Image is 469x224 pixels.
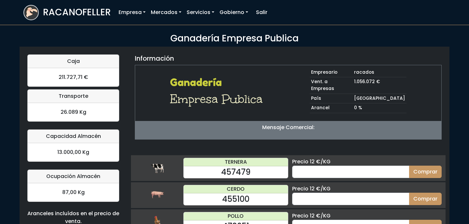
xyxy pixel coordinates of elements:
[43,7,111,18] h3: RACANOFELLER
[148,6,184,19] a: Mercados
[184,166,288,178] div: 457479
[135,54,174,62] h5: Información
[310,77,353,94] td: Vent. a Empresas
[28,183,119,202] div: 87,00 Kg
[28,90,119,103] div: Transporte
[310,94,353,103] td: País
[23,33,446,44] h3: Ganadería Empresa Publica
[28,130,119,143] div: Capacidad Almacén
[24,6,38,18] img: logoracarojo.png
[353,94,406,103] td: [GEOGRAPHIC_DATA]
[292,158,442,166] div: Precio 12 €/KG
[28,143,119,161] div: 13.000,00 Kg
[353,77,406,94] td: 1.056.072 €
[184,193,288,205] div: 455100
[310,68,353,77] td: Empresario
[151,161,164,174] img: ternera.png
[217,6,251,19] a: Gobierno
[184,185,288,193] div: CERDO
[135,124,441,131] p: Mensaje Comercial:
[28,103,119,121] div: 26.089 Kg
[310,103,353,113] td: Arancel
[23,3,111,22] a: RACANOFELLER
[28,55,119,68] div: Caja
[170,76,267,89] h2: Ganadería
[353,68,406,77] td: racados
[184,6,217,19] a: Servicios
[409,193,442,205] button: Comprar
[184,212,288,220] div: POLLO
[28,68,119,86] div: 211.727,71 €
[28,170,119,183] div: Ocupación Almacén
[292,185,442,193] div: Precio 12 €/KG
[353,103,406,113] td: 0 %
[170,91,267,107] h1: Empresa Publica
[253,6,270,19] a: Salir
[184,158,288,166] div: TERNERA
[116,6,148,19] a: Empresa
[292,212,442,220] div: Precio 12 €/KG
[409,166,442,178] button: Comprar
[151,188,164,202] img: cerdo.png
